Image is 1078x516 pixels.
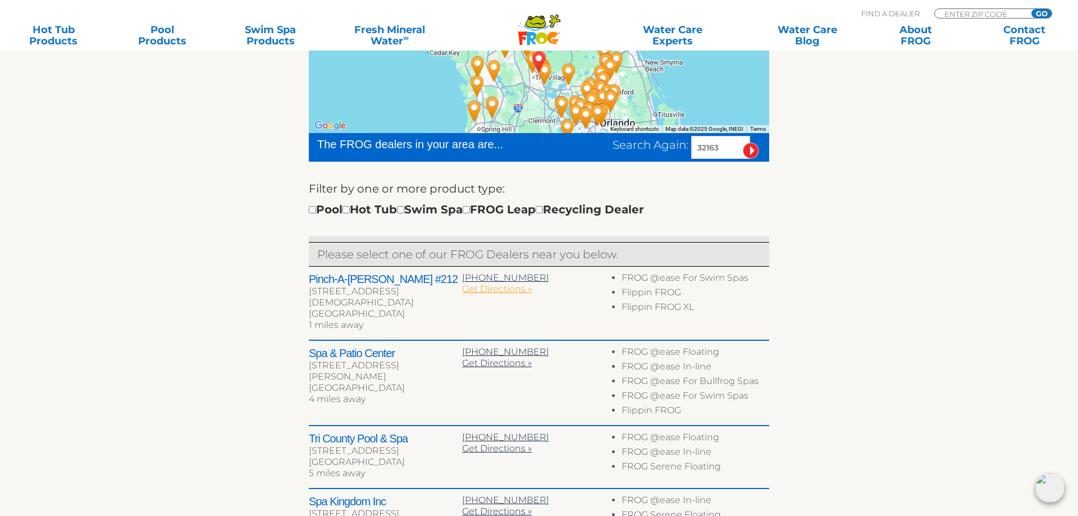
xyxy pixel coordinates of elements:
[559,95,593,134] div: Pinch-A-Penny #185 - 38 miles away.
[403,33,409,42] sup: ∞
[462,272,549,283] a: [PHONE_NUMBER]
[622,346,769,361] li: FROG @ease Floating
[460,66,495,106] div: Pinch-A-Penny #143E - 39 miles away.
[572,93,606,133] div: Pinch-A-Penny #092 - 43 miles away.
[309,382,462,394] div: [GEOGRAPHIC_DATA]
[545,87,579,126] div: Pinch-A-Penny #127E - 30 miles away.
[309,200,644,218] div: Pool Hot Tub Swim Spa FROG Leap Recycling Dealer
[120,24,204,47] a: PoolProducts
[309,445,462,456] div: [STREET_ADDRESS]
[581,95,615,135] div: The Pool Pleaser - Pine Castle/Belle Isle/Edgewood - 47 miles away.
[622,432,769,446] li: FROG @ease Floating
[457,92,492,131] div: Pinch-A-Penny #047 - 48 miles away.
[569,98,604,138] div: Pinch-A-Penny #128 - 44 miles away.
[475,88,510,127] div: Pinch-A-Penny #171 - 39 miles away.
[462,495,549,505] a: [PHONE_NUMBER]
[610,125,659,133] button: Keyboard shortcuts
[583,70,618,109] div: Pinch-a-Penny #207 - 40 miles away.
[665,126,743,132] span: Map data ©2025 Google, INEGI
[622,495,769,509] li: FROG @ease In-line
[312,118,349,133] img: Google
[462,432,549,442] a: [PHONE_NUMBER]
[604,24,741,47] a: Water CareExperts
[622,272,769,287] li: FROG @ease For Swim Spas
[462,346,549,357] a: [PHONE_NUMBER]
[593,81,628,121] div: Pinch-A-Penny #096 - 49 miles away.
[317,245,761,263] p: Please select one of our FROG Dealers near you below.
[943,9,1019,19] input: Zip Code Form
[622,361,769,376] li: FROG @ease In-line
[622,461,769,476] li: FROG Serene Floating
[874,24,958,47] a: AboutFROG
[462,443,532,454] a: Get Directions »
[622,376,769,390] li: FROG @ease For Bullfrog Spas
[581,95,615,134] div: Pinch-A-Penny #023 - 47 miles away.
[309,180,505,198] label: Filter by one or more product type:
[743,143,759,159] input: Submit
[309,394,366,404] span: 4 miles away
[570,72,605,112] div: Pinch-A-Penny #058 - 34 miles away.
[462,284,532,294] a: Get Directions »
[622,287,769,302] li: Flippin FROG
[622,405,769,419] li: Flippin FROG
[309,456,462,468] div: [GEOGRAPHIC_DATA]
[337,24,442,47] a: Fresh MineralWater∞
[597,75,632,115] div: Pinch-A-Penny #088 - 49 miles away.
[576,80,611,119] div: Pinch-A-Penny #110 - 39 miles away.
[861,8,920,19] p: Find A Dealer
[317,136,543,153] div: The FROG dealers in your area are...
[586,80,620,120] div: Leslie's Poolmart, Inc. # 494 - 44 miles away.
[544,87,579,126] div: Leslie's Poolmart, Inc. # 488 - 30 miles away.
[309,346,462,360] h2: Spa & Patio Center
[622,302,769,316] li: Flippin FROG XL
[1031,9,1052,18] input: GO
[229,24,313,47] a: Swim SpaProducts
[309,432,462,445] h2: Tri County Pool & Spa
[574,83,609,122] div: Unique Pools Spas & Billiards - Orlando - 40 miles away.
[309,286,462,297] div: [STREET_ADDRESS]
[593,81,628,120] div: Leslie's Poolmart, Inc. # 972 - 49 miles away.
[563,89,598,129] div: Leslie's Poolmart, Inc. # 688 - 37 miles away.
[983,24,1067,47] a: ContactFROG
[462,358,532,368] a: Get Directions »
[590,75,625,115] div: Pinch-A-Penny #084 - 45 miles away.
[584,71,619,111] div: Spas Etc of Orlando - 41 miles away.
[622,446,769,461] li: FROG @ease In-line
[550,110,585,149] div: Pinch-A-Penny #138E - 44 miles away.
[477,51,511,90] div: Pinch-A-Penny #099 - 27 miles away.
[522,42,556,81] div: THE VILLAGES, FL 32163
[309,319,363,330] span: 1 miles away
[750,126,766,132] a: Terms
[586,62,620,102] div: Pinch-A-Penny #081 - 40 miles away.
[1035,473,1065,503] img: openIcon
[551,54,586,94] div: Pinch-A-Penny #061 - 19 miles away.
[613,138,688,152] span: Search Again:
[312,118,349,133] a: Open this area in Google Maps (opens a new window)
[11,24,95,47] a: Hot TubProducts
[309,272,462,286] h2: Pinch-A-[PERSON_NAME] #212
[622,390,769,405] li: FROG @ease For Swim Spas
[583,56,618,95] div: Pinch-A-Penny #200 - 38 miles away.
[568,98,603,137] div: The Pool Pleaser - Dr. Phillips/Bayhill - 43 miles away.
[587,34,622,74] div: Pinch-A-Penny #103 - 39 miles away.
[558,86,593,126] div: Pinch-A-Penny #166 - 34 miles away.
[515,43,550,82] div: Spa & Patio Center - 4 miles away.
[309,360,462,382] div: [STREET_ADDRESS][PERSON_NAME]
[573,69,608,108] div: Leslie's Poolmart, Inc. # 462 - 34 miles away.
[584,94,619,134] div: Leslie's Poolmart, Inc. # 465 - 49 miles away.
[309,297,462,319] div: [DEMOGRAPHIC_DATA][GEOGRAPHIC_DATA]
[309,495,462,508] h2: Spa Kingdom Inc
[309,468,365,478] span: 5 miles away
[765,24,849,47] a: Water CareBlog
